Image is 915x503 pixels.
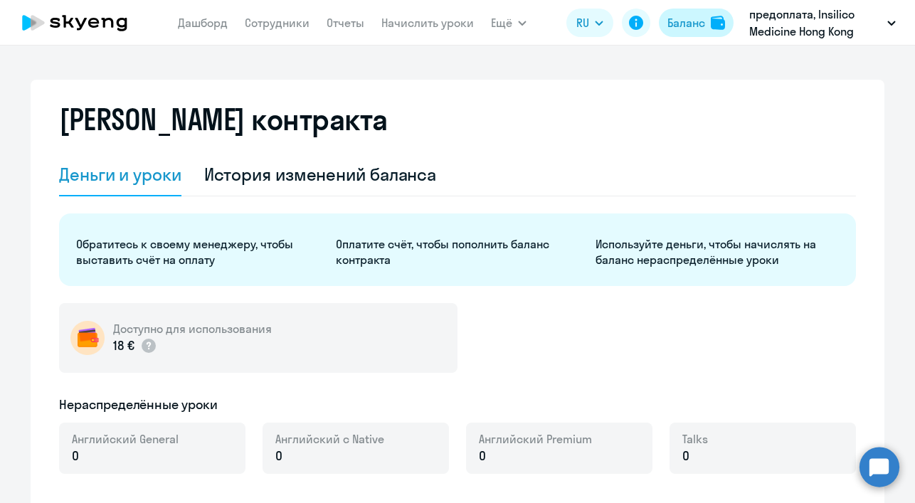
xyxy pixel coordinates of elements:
[381,16,474,30] a: Начислить уроки
[479,447,486,465] span: 0
[113,321,272,337] h5: Доступно для использования
[491,14,512,31] span: Ещё
[711,16,725,30] img: balance
[479,431,592,447] span: Английский Premium
[178,16,228,30] a: Дашборд
[682,431,708,447] span: Talks
[576,14,589,31] span: RU
[275,431,384,447] span: Английский с Native
[70,321,105,355] img: wallet-circle.png
[204,163,437,186] div: История изменений баланса
[596,236,838,268] p: Используйте деньги, чтобы начислять на баланс нераспределённые уроки
[59,396,218,414] h5: Нераспределённые уроки
[245,16,310,30] a: Сотрудники
[659,9,734,37] button: Балансbalance
[667,14,705,31] div: Баланс
[566,9,613,37] button: RU
[72,431,179,447] span: Английский General
[275,447,282,465] span: 0
[682,447,689,465] span: 0
[336,236,578,268] p: Оплатите счёт, чтобы пополнить баланс контракта
[749,6,882,40] p: предоплата, Insilico Medicine Hong Kong Limited
[72,447,79,465] span: 0
[742,6,903,40] button: предоплата, Insilico Medicine Hong Kong Limited
[59,102,388,137] h2: [PERSON_NAME] контракта
[327,16,364,30] a: Отчеты
[76,236,319,268] p: Обратитесь к своему менеджеру, чтобы выставить счёт на оплату
[491,9,527,37] button: Ещё
[113,337,157,355] p: 18 €
[59,163,181,186] div: Деньги и уроки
